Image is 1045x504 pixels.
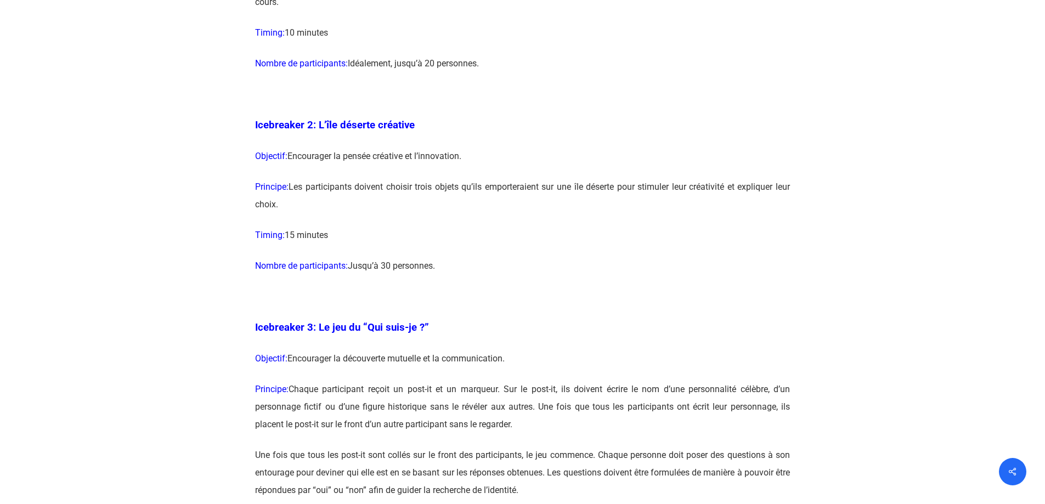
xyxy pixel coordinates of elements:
[255,148,790,178] p: Encourager la pensée créative et l’innovation.
[255,182,289,192] span: Principe:
[255,384,289,394] span: Principe:
[255,24,790,55] p: 10 minutes
[255,178,790,226] p: Les participants doivent choisir trois objets qu’ils emporteraient sur une île déserte pour stimu...
[255,55,790,86] p: Idéalement, jusqu’à 20 personnes.
[255,226,790,257] p: 15 minutes
[255,350,790,381] p: Encourager la découverte mutuelle et la communication.
[255,381,790,446] p: Chaque participant reçoit un post-it et un marqueur. Sur le post-it, ils doivent écrire le nom d’...
[255,321,429,333] span: Icebreaker 3: Le jeu du “Qui suis-je ?”
[255,58,348,69] span: Nombre de participants:
[255,353,287,364] span: Objectif:
[255,257,790,288] p: Jusqu’à 30 personnes.
[255,27,285,38] span: Timing:
[255,119,415,131] span: Icebreaker 2: L’île déserte créative
[255,230,285,240] span: Timing:
[255,261,348,271] span: Nombre de participants:
[255,151,287,161] span: Objectif:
